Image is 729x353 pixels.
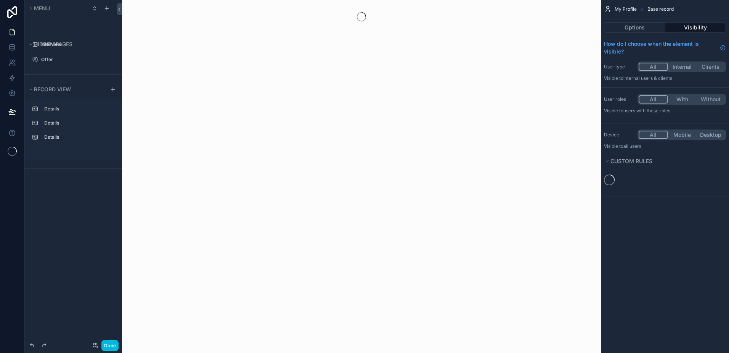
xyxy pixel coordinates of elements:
button: Done [101,340,119,351]
button: All [639,131,668,139]
button: Visibility [665,22,726,33]
button: All [639,63,668,71]
span: Internal users & clients [623,75,672,81]
span: My Profile [615,6,637,12]
button: Custom rules [604,156,721,167]
div: scrollable content [24,99,122,151]
label: Device [604,132,634,138]
label: Details [44,106,111,112]
button: Internal [668,63,697,71]
p: Visible to [604,75,726,81]
label: User type [604,64,634,70]
span: Record view [34,86,71,92]
label: Details [44,134,111,140]
label: Details [44,120,111,126]
button: Desktop [696,131,725,139]
span: Menu [34,5,50,11]
button: Without [696,95,725,104]
span: Base record [647,6,674,12]
a: How do I choose when the element is visible? [604,40,726,55]
button: With [668,95,697,104]
label: Interview [41,41,113,47]
label: Offer [41,57,113,63]
span: Custom rules [610,158,652,164]
span: all users [623,143,641,149]
p: Visible to [604,143,726,149]
span: Users with these roles [623,108,670,113]
button: Record view [27,84,105,95]
span: How do I choose when the element is visible? [604,40,717,55]
button: All [639,95,668,104]
button: Options [604,22,665,33]
button: Hidden pages [27,39,114,50]
button: Clients [696,63,725,71]
label: User roles [604,96,634,102]
p: Visible to [604,108,726,114]
button: Menu [27,3,87,14]
button: Mobile [668,131,697,139]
